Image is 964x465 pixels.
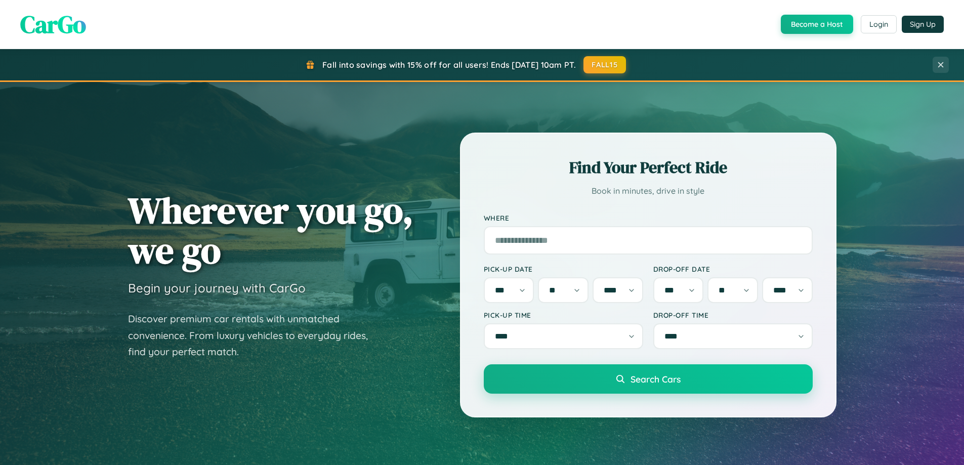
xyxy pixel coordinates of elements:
label: Pick-up Time [484,311,643,319]
button: Login [861,15,897,33]
h2: Find Your Perfect Ride [484,156,813,179]
p: Book in minutes, drive in style [484,184,813,198]
h3: Begin your journey with CarGo [128,280,306,295]
button: FALL15 [583,56,626,73]
p: Discover premium car rentals with unmatched convenience. From luxury vehicles to everyday rides, ... [128,311,381,360]
label: Where [484,214,813,222]
span: Fall into savings with 15% off for all users! Ends [DATE] 10am PT. [322,60,576,70]
label: Drop-off Time [653,311,813,319]
label: Pick-up Date [484,265,643,273]
button: Become a Host [781,15,853,34]
button: Search Cars [484,364,813,394]
button: Sign Up [902,16,944,33]
span: Search Cars [631,373,681,385]
h1: Wherever you go, we go [128,190,413,270]
label: Drop-off Date [653,265,813,273]
span: CarGo [20,8,86,41]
